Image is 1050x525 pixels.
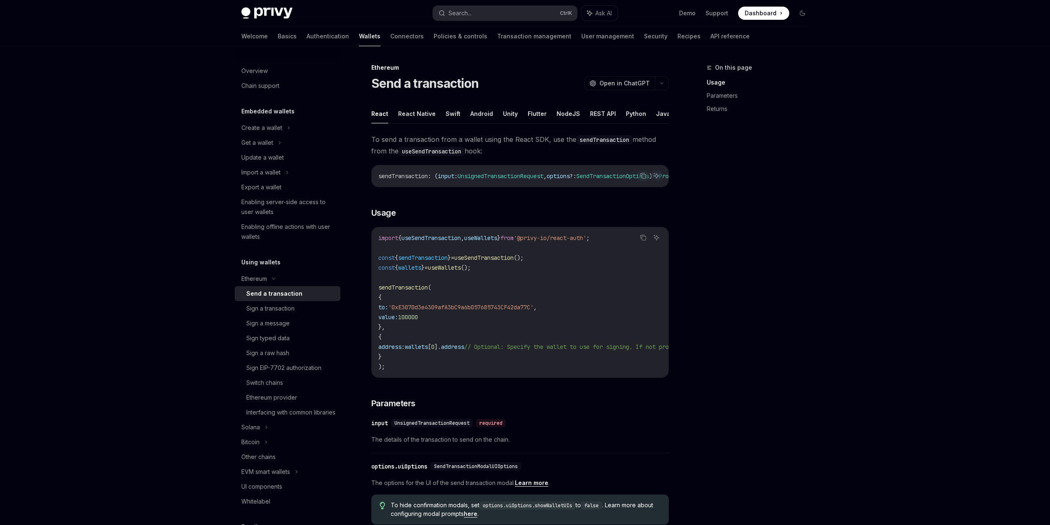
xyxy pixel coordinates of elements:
code: useSendTransaction [399,147,465,156]
a: Learn more [515,479,548,487]
div: Update a wallet [241,153,284,162]
a: Interfacing with common libraries [235,405,340,420]
button: Java [656,104,670,123]
div: Interfacing with common libraries [246,407,335,417]
div: Whitelabel [241,497,270,506]
a: Sign a raw hash [235,346,340,360]
h1: Send a transaction [371,76,479,91]
button: React Native [398,104,436,123]
span: useWallets [464,234,497,242]
span: { [395,254,398,261]
button: Ask AI [651,170,662,181]
a: Enabling server-side access to user wallets [235,195,340,219]
span: '@privy-io/react-auth' [514,234,586,242]
div: required [476,419,506,427]
a: Ethereum provider [235,390,340,405]
div: UI components [241,482,282,492]
a: Returns [707,102,816,115]
button: Swift [446,104,460,123]
div: Send a transaction [246,289,302,299]
button: Ask AI [651,232,662,243]
span: = [425,264,428,271]
span: , [543,172,547,180]
a: Recipes [677,26,701,46]
a: API reference [710,26,750,46]
a: Whitelabel [235,494,340,509]
span: } [378,353,382,360]
span: { [398,234,401,242]
a: Overview [235,64,340,78]
span: { [378,333,382,341]
span: options [547,172,570,180]
div: Sign a raw hash [246,348,289,358]
div: Enabling server-side access to user wallets [241,197,335,217]
div: Ethereum provider [246,393,297,403]
code: false [581,501,602,510]
div: Export a wallet [241,182,281,192]
div: input [371,419,388,427]
span: { [378,294,382,301]
span: const [378,264,395,271]
code: options.uiOptions.showWalletUIs [479,501,576,510]
span: useSendTransaction [454,254,514,261]
a: UI components [235,479,340,494]
div: Sign a message [246,318,290,328]
span: address [441,343,464,351]
span: to: [378,304,388,311]
span: Dashboard [745,9,776,17]
span: Parameters [371,398,415,409]
div: EVM smart wallets [241,467,290,477]
button: Copy the contents from the code block [638,170,649,181]
div: Bitcoin [241,437,260,447]
span: ) [649,172,652,180]
button: React [371,104,388,123]
a: Export a wallet [235,180,340,195]
a: Other chains [235,450,340,464]
span: (); [461,264,471,271]
span: ?: [570,172,576,180]
span: On this page [715,63,752,73]
span: = [451,254,454,261]
div: Sign a transaction [246,304,295,313]
span: ]. [434,343,441,351]
span: , [461,234,464,242]
span: wallets [398,264,421,271]
a: Chain support [235,78,340,93]
span: , [533,304,537,311]
button: Search...CtrlK [433,6,577,21]
button: Python [626,104,646,123]
a: Sign a transaction [235,301,340,316]
span: // Optional: Specify the wallet to use for signing. If not provided, the first wallet will be used. [464,343,791,351]
span: SendTransactionOptions [576,172,649,180]
span: useWallets [428,264,461,271]
span: from [500,234,514,242]
span: { [395,264,398,271]
div: Get a wallet [241,138,273,148]
span: Open in ChatGPT [599,79,650,87]
span: value: [378,313,398,321]
span: UnsignedTransactionRequest [458,172,543,180]
span: 100000 [398,313,418,321]
a: Policies & controls [434,26,487,46]
span: Usage [371,207,396,219]
div: Search... [448,8,472,18]
span: ); [378,363,385,370]
span: sendTransaction [378,172,428,180]
span: To hide confirmation modals, set to . Learn more about configuring modal prompts . [391,501,660,518]
span: wallets [405,343,428,351]
button: Toggle dark mode [796,7,809,20]
div: Other chains [241,452,276,462]
a: Connectors [390,26,424,46]
a: User management [581,26,634,46]
a: Authentication [307,26,349,46]
span: } [497,234,500,242]
span: (); [514,254,524,261]
a: Sign a message [235,316,340,331]
a: Parameters [707,89,816,102]
span: Ask AI [595,9,612,17]
h5: Using wallets [241,257,281,267]
span: sendTransaction [398,254,448,261]
span: The details of the transaction to send on the chain. [371,435,669,445]
span: Ctrl K [560,10,572,16]
a: Switch chains [235,375,340,390]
